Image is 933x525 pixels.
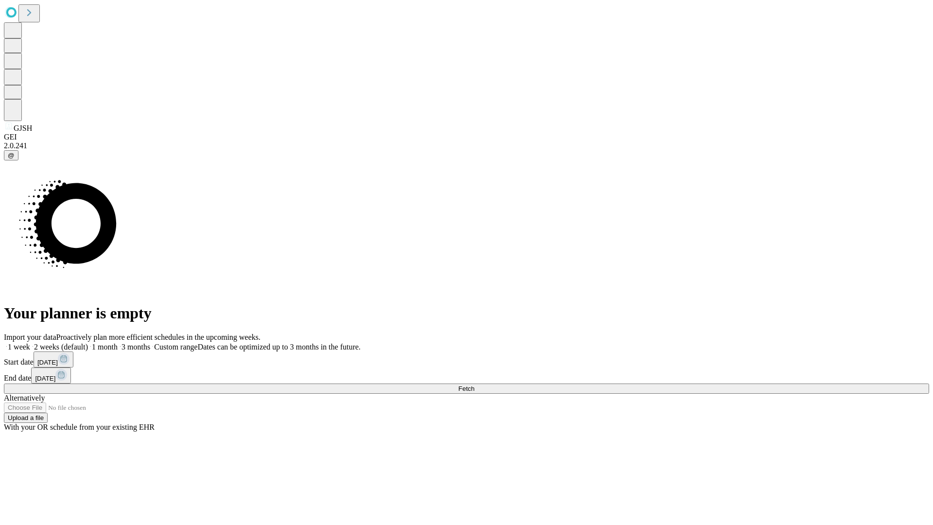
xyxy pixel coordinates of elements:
span: Fetch [458,385,474,392]
span: 3 months [121,343,150,351]
h1: Your planner is empty [4,304,929,322]
button: @ [4,150,18,160]
div: Start date [4,351,929,367]
button: Fetch [4,384,929,394]
div: GEI [4,133,929,141]
span: Dates can be optimized up to 3 months in the future. [198,343,361,351]
span: 1 month [92,343,118,351]
button: [DATE] [34,351,73,367]
span: With your OR schedule from your existing EHR [4,423,155,431]
span: Import your data [4,333,56,341]
span: 2 weeks (default) [34,343,88,351]
span: Alternatively [4,394,45,402]
span: @ [8,152,15,159]
span: [DATE] [35,375,55,382]
button: Upload a file [4,413,48,423]
span: GJSH [14,124,32,132]
span: 1 week [8,343,30,351]
span: [DATE] [37,359,58,366]
div: 2.0.241 [4,141,929,150]
span: Custom range [154,343,197,351]
button: [DATE] [31,367,71,384]
span: Proactively plan more efficient schedules in the upcoming weeks. [56,333,260,341]
div: End date [4,367,929,384]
